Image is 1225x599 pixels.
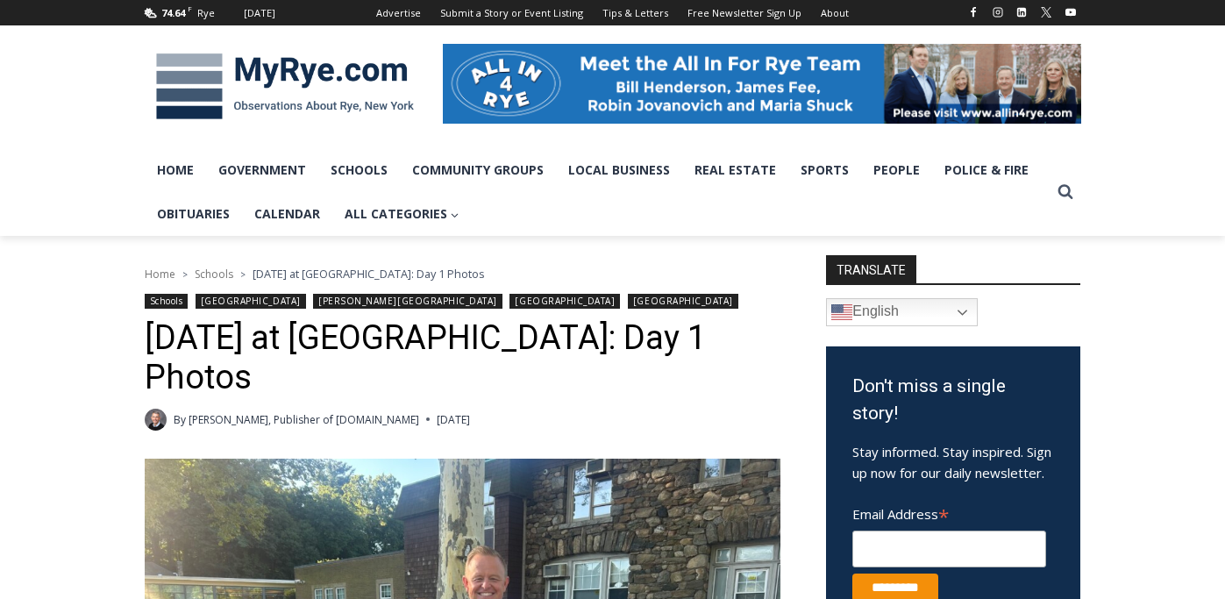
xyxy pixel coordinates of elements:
[437,411,470,428] time: [DATE]
[987,2,1008,23] a: Instagram
[345,204,459,224] span: All Categories
[313,294,502,309] a: [PERSON_NAME][GEOGRAPHIC_DATA]
[145,148,1050,237] nav: Primary Navigation
[852,373,1054,428] h3: Don't miss a single story!
[963,2,984,23] a: Facebook
[861,148,932,192] a: People
[145,409,167,431] a: Author image
[788,148,861,192] a: Sports
[182,268,188,281] span: >
[1036,2,1057,23] a: X
[240,268,246,281] span: >
[1050,176,1081,208] button: View Search Form
[932,148,1041,192] a: Police & Fire
[1060,2,1081,23] a: YouTube
[188,4,192,13] span: F
[145,192,242,236] a: Obituaries
[161,6,185,19] span: 74.64
[253,266,485,282] span: [DATE] at [GEOGRAPHIC_DATA]: Day 1 Photos
[400,148,556,192] a: Community Groups
[145,148,206,192] a: Home
[197,5,215,21] div: Rye
[556,148,682,192] a: Local Business
[628,294,738,309] a: [GEOGRAPHIC_DATA]
[318,148,400,192] a: Schools
[509,294,620,309] a: [GEOGRAPHIC_DATA]
[174,411,186,428] span: By
[145,265,780,282] nav: Breadcrumbs
[443,44,1081,123] img: All in for Rye
[145,318,780,398] h1: [DATE] at [GEOGRAPHIC_DATA]: Day 1 Photos
[826,255,916,283] strong: TRANSLATE
[145,267,175,282] a: Home
[831,302,852,323] img: en
[1011,2,1032,23] a: Linkedin
[852,496,1046,528] label: Email Address
[195,267,233,282] a: Schools
[852,441,1054,483] p: Stay informed. Stay inspired. Sign up now for our daily newsletter.
[145,41,425,132] img: MyRye.com
[206,148,318,192] a: Government
[826,298,978,326] a: English
[332,192,472,236] a: All Categories
[189,412,419,427] a: [PERSON_NAME], Publisher of [DOMAIN_NAME]
[242,192,332,236] a: Calendar
[196,294,306,309] a: [GEOGRAPHIC_DATA]
[682,148,788,192] a: Real Estate
[145,294,189,309] a: Schools
[244,5,275,21] div: [DATE]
